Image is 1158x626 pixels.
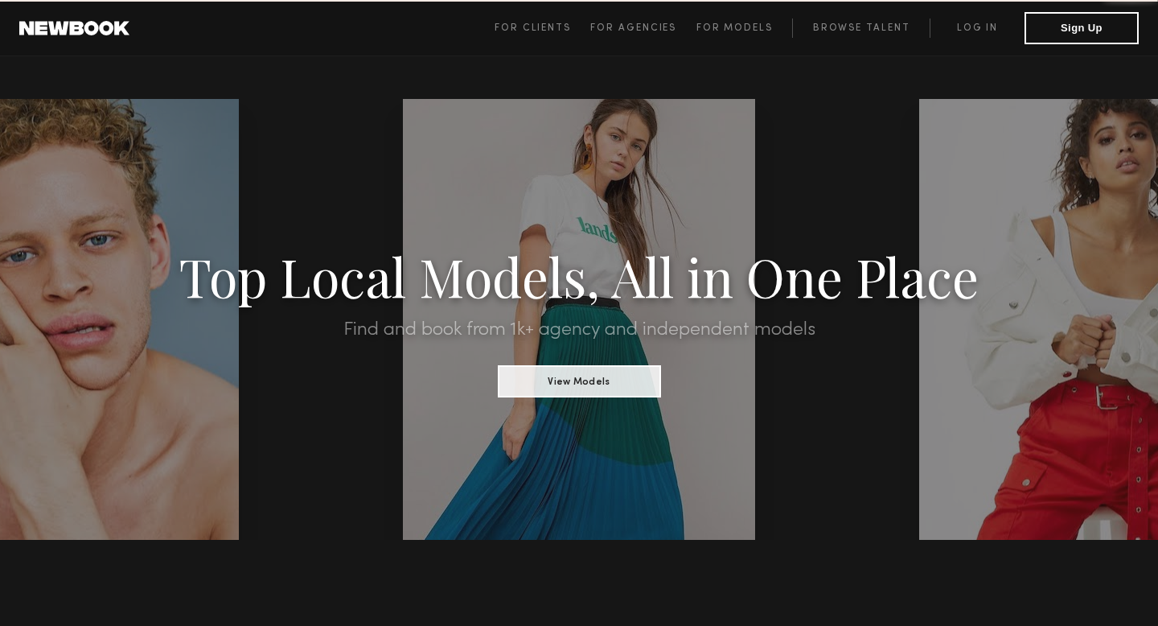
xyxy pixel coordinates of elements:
[590,23,676,33] span: For Agencies
[87,320,1071,340] h2: Find and book from 1k+ agency and independent models
[1025,12,1139,44] button: Sign Up
[498,365,661,397] button: View Models
[930,19,1025,38] a: Log in
[495,23,571,33] span: For Clients
[792,19,930,38] a: Browse Talent
[696,19,793,38] a: For Models
[495,19,590,38] a: For Clients
[696,23,773,33] span: For Models
[87,251,1071,301] h1: Top Local Models, All in One Place
[590,19,696,38] a: For Agencies
[498,371,661,389] a: View Models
